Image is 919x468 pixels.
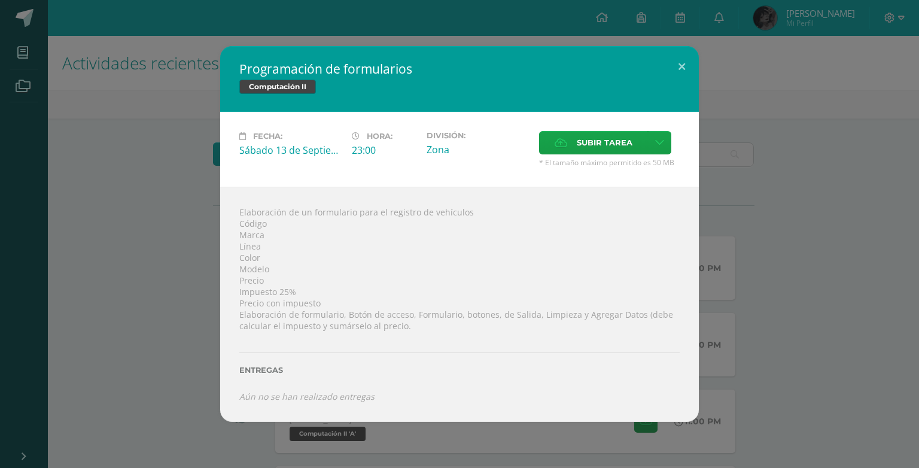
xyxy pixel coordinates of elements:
[427,131,530,140] label: División:
[427,143,530,156] div: Zona
[239,60,680,77] h2: Programación de formularios
[239,366,680,375] label: Entregas
[239,391,375,402] i: Aún no se han realizado entregas
[577,132,632,154] span: Subir tarea
[220,187,699,421] div: Elaboración de un formulario para el registro de vehículos Código Marca Línea Color Modelo Precio...
[367,132,392,141] span: Hora:
[253,132,282,141] span: Fecha:
[239,144,342,157] div: Sábado 13 de Septiembre
[539,157,680,168] span: * El tamaño máximo permitido es 50 MB
[665,46,699,87] button: Close (Esc)
[239,80,316,94] span: Computación II
[352,144,417,157] div: 23:00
